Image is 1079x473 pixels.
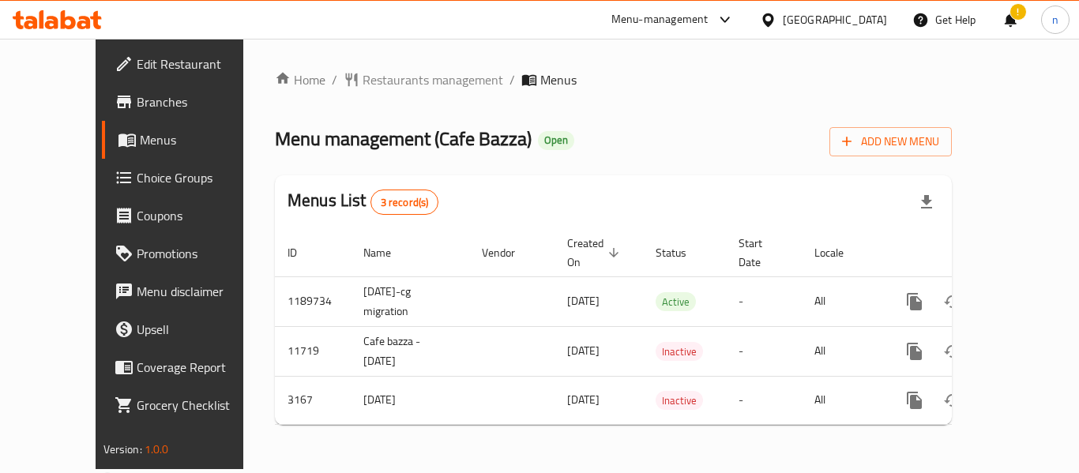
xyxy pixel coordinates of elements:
nav: breadcrumb [275,70,952,89]
td: All [802,276,883,326]
div: Inactive [656,342,703,361]
button: Change Status [934,381,972,419]
li: / [332,70,337,89]
span: Coverage Report [137,358,263,377]
a: Home [275,70,325,89]
span: Menu management ( Cafe Bazza ) [275,121,532,156]
span: Name [363,243,412,262]
div: Open [538,131,574,150]
span: Choice Groups [137,168,263,187]
td: Cafe bazza - [DATE] [351,326,469,376]
button: Add New Menu [829,127,952,156]
div: Total records count [370,190,439,215]
span: Vendor [482,243,536,262]
a: Menu disclaimer [102,272,276,310]
span: [DATE] [567,389,600,410]
h2: Menus List [288,189,438,215]
span: [DATE] [567,340,600,361]
span: Menus [540,70,577,89]
a: Coupons [102,197,276,235]
td: 11719 [275,326,351,376]
span: Restaurants management [363,70,503,89]
a: Promotions [102,235,276,272]
td: All [802,376,883,424]
th: Actions [883,229,1060,277]
span: Created On [567,234,624,272]
span: Locale [814,243,864,262]
div: Menu-management [611,10,709,29]
td: - [726,326,802,376]
span: Branches [137,92,263,111]
button: more [896,381,934,419]
span: Coupons [137,206,263,225]
a: Edit Restaurant [102,45,276,83]
td: 1189734 [275,276,351,326]
span: Upsell [137,320,263,339]
a: Upsell [102,310,276,348]
div: Active [656,292,696,311]
button: more [896,332,934,370]
span: Add New Menu [842,132,939,152]
span: ID [288,243,318,262]
span: Edit Restaurant [137,54,263,73]
td: - [726,376,802,424]
span: 3 record(s) [371,195,438,210]
div: [GEOGRAPHIC_DATA] [783,11,887,28]
span: Inactive [656,343,703,361]
a: Menus [102,121,276,159]
span: Status [656,243,707,262]
a: Grocery Checklist [102,386,276,424]
button: Change Status [934,332,972,370]
span: n [1052,11,1058,28]
span: Active [656,293,696,311]
span: Open [538,133,574,147]
span: Inactive [656,392,703,410]
a: Restaurants management [344,70,503,89]
span: Promotions [137,244,263,263]
table: enhanced table [275,229,1060,425]
td: 3167 [275,376,351,424]
td: All [802,326,883,376]
td: [DATE] [351,376,469,424]
td: [DATE]-cg migration [351,276,469,326]
button: more [896,283,934,321]
div: Export file [908,183,946,221]
button: Change Status [934,283,972,321]
td: - [726,276,802,326]
a: Branches [102,83,276,121]
span: Menus [140,130,263,149]
span: Version: [103,439,142,460]
span: 1.0.0 [145,439,169,460]
li: / [509,70,515,89]
span: Start Date [739,234,783,272]
span: [DATE] [567,291,600,311]
a: Choice Groups [102,159,276,197]
span: Grocery Checklist [137,396,263,415]
span: Menu disclaimer [137,282,263,301]
a: Coverage Report [102,348,276,386]
div: Inactive [656,391,703,410]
